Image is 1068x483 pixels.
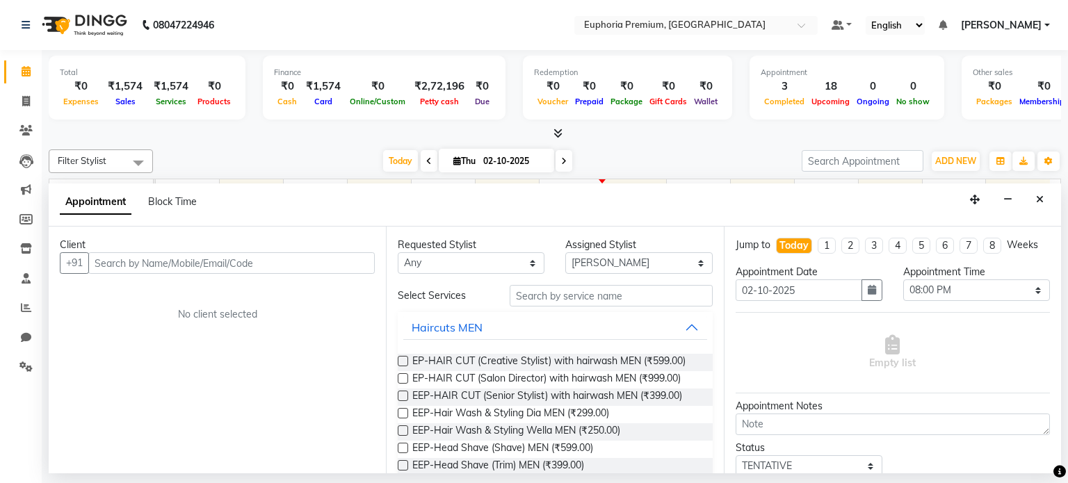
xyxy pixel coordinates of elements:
[194,79,234,95] div: ₹0
[690,79,721,95] div: ₹0
[808,79,853,95] div: 18
[60,67,234,79] div: Total
[471,97,493,106] span: Due
[60,79,102,95] div: ₹0
[808,97,853,106] span: Upcoming
[510,285,713,306] input: Search by service name
[761,79,808,95] div: 3
[412,423,620,441] span: EEP-Hair Wash & Styling Wella MEN (₹250.00)
[853,79,893,95] div: 0
[540,182,583,202] a: 2:00 PM
[923,182,966,202] a: 8:00 PM
[903,265,1050,279] div: Appointment Time
[565,238,712,252] div: Assigned Stylist
[220,182,264,202] a: 9:00 AM
[973,79,1016,95] div: ₹0
[935,156,976,166] span: ADD NEW
[912,238,930,254] li: 5
[284,182,334,202] a: 10:00 AM
[960,238,978,254] li: 7
[534,67,721,79] div: Redemption
[148,195,197,208] span: Block Time
[274,97,300,106] span: Cash
[148,79,194,95] div: ₹1,574
[412,319,483,336] div: Haircuts MEN
[412,371,681,388] span: EP-HAIR CUT (Salon Director) with hairwash MEN (₹999.00)
[607,79,646,95] div: ₹0
[102,79,148,95] div: ₹1,574
[60,190,131,215] span: Appointment
[534,97,572,106] span: Voucher
[88,252,375,274] input: Search by Name/Mobile/Email/Code
[1007,238,1038,252] div: Weeks
[60,252,89,274] button: +91
[667,182,711,202] a: 4:00 PM
[274,79,300,95] div: ₹0
[346,97,409,106] span: Online/Custom
[412,441,593,458] span: EEP-Head Shave (Shave) MEN (₹599.00)
[58,155,106,166] span: Filter Stylist
[572,79,607,95] div: ₹0
[572,97,607,106] span: Prepaid
[1030,189,1050,211] button: Close
[416,97,462,106] span: Petty cash
[60,97,102,106] span: Expenses
[961,18,1042,33] span: [PERSON_NAME]
[841,238,859,254] li: 2
[300,79,346,95] div: ₹1,574
[889,238,907,254] li: 4
[893,79,933,95] div: 0
[383,150,418,172] span: Today
[736,279,862,301] input: yyyy-mm-dd
[194,97,234,106] span: Products
[112,97,139,106] span: Sales
[534,79,572,95] div: ₹0
[932,152,980,171] button: ADD NEW
[761,97,808,106] span: Completed
[818,238,836,254] li: 1
[93,307,341,322] div: No client selected
[795,182,839,202] a: 6:00 PM
[311,97,336,106] span: Card
[348,182,398,202] a: 11:00 AM
[412,406,609,423] span: EEP-Hair Wash & Styling Dia MEN (₹299.00)
[412,388,682,406] span: EEP-HAIR CUT (Senior Stylist) with hairwash MEN (₹399.00)
[450,156,479,166] span: Thu
[973,97,1016,106] span: Packages
[412,354,686,371] span: EP-HAIR CUT (Creative Stylist) with hairwash MEN (₹599.00)
[736,238,770,252] div: Jump to
[983,238,1001,254] li: 8
[479,151,549,172] input: 2025-10-02
[387,288,499,303] div: Select Services
[398,238,544,252] div: Requested Stylist
[156,182,200,202] a: 8:00 AM
[736,441,882,455] div: Status
[690,97,721,106] span: Wallet
[403,315,706,340] button: Haircuts MEN
[936,238,954,254] li: 6
[60,238,375,252] div: Client
[893,97,933,106] span: No show
[646,97,690,106] span: Gift Cards
[761,67,933,79] div: Appointment
[869,335,916,370] span: Empty list
[274,67,494,79] div: Finance
[986,182,1030,202] a: 9:00 PM
[607,97,646,106] span: Package
[736,399,1050,414] div: Appointment Notes
[409,79,470,95] div: ₹2,72,196
[853,97,893,106] span: Ongoing
[603,182,647,202] a: 3:00 PM
[779,238,809,253] div: Today
[859,182,903,202] a: 7:00 PM
[346,79,409,95] div: ₹0
[412,458,584,475] span: EEP-Head Shave (Trim) MEN (₹399.00)
[865,238,883,254] li: 3
[736,265,882,279] div: Appointment Date
[153,6,214,44] b: 08047224946
[470,79,494,95] div: ₹0
[646,79,690,95] div: ₹0
[802,150,923,172] input: Search Appointment
[476,182,519,202] a: 1:00 PM
[412,182,461,202] a: 12:00 PM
